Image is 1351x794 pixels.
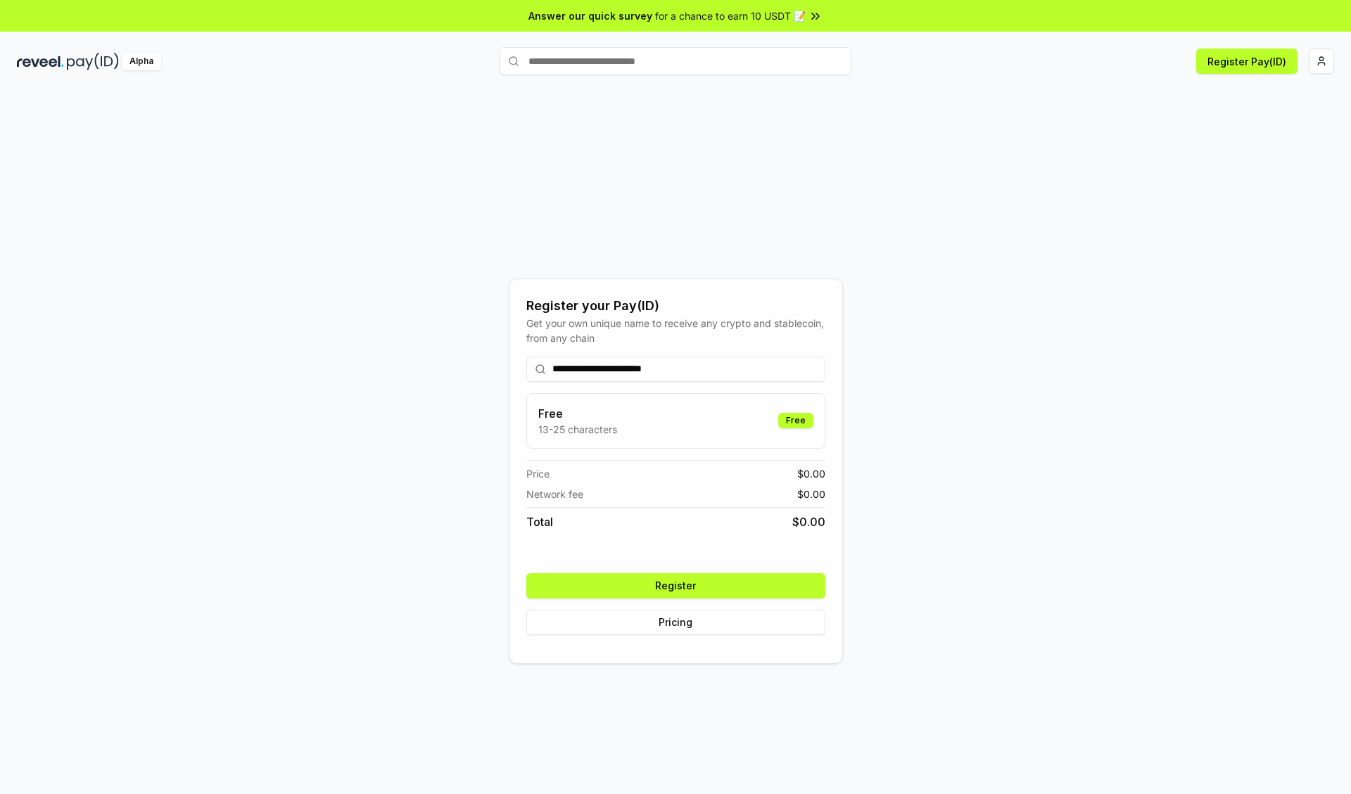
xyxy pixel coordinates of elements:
[655,8,806,23] span: for a chance to earn 10 USDT 📝
[17,53,64,70] img: reveel_dark
[797,466,825,481] span: $ 0.00
[526,296,825,316] div: Register your Pay(ID)
[526,610,825,635] button: Pricing
[1196,49,1298,74] button: Register Pay(ID)
[526,466,550,481] span: Price
[526,487,583,501] span: Network fee
[526,513,553,530] span: Total
[538,405,617,422] h3: Free
[67,53,119,70] img: pay_id
[526,573,825,598] button: Register
[122,53,161,70] div: Alpha
[538,422,617,437] p: 13-25 characters
[778,413,813,428] div: Free
[797,487,825,501] span: $ 0.00
[526,316,825,345] div: Get your own unique name to receive any crypto and stablecoin, from any chain
[528,8,652,23] span: Answer our quick survey
[792,513,825,530] span: $ 0.00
